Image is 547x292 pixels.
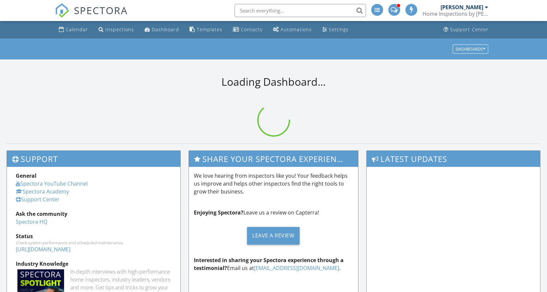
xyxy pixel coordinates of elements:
div: Settings [329,26,349,33]
div: [PERSON_NAME] [441,4,483,11]
a: Automations (Advanced) [270,24,314,36]
strong: Interested in sharing your Spectora experience through a testimonial? [194,257,344,272]
div: Ask the community [16,210,171,218]
input: Search everything... [235,4,366,17]
p: We love hearing from inspectors like you! Your feedback helps us improve and helps other inspecto... [194,172,353,195]
h3: Support [7,151,180,167]
div: Inspections [105,26,134,33]
a: Calendar [56,24,91,36]
div: Templates [197,26,222,33]
div: Automations [281,26,312,33]
div: Industry Knowledge [16,260,171,268]
div: Status [16,232,171,240]
p: Leave us a review on Capterra! [194,209,353,216]
a: Leave a Review [194,222,353,250]
div: Check system performance and scheduled maintenance. [16,240,171,245]
div: Leave a Review [247,227,300,245]
a: Settings [320,24,351,36]
h3: Share Your Spectora Experience [189,151,358,167]
div: Dashboard [152,26,179,33]
a: [EMAIL_ADDRESS][DOMAIN_NAME] [254,264,339,272]
div: Calendar [66,26,88,33]
span: SPECTORA [74,3,128,17]
p: Email us at . [194,256,353,272]
a: Support Center [16,196,59,203]
a: Spectora Academy [16,188,69,195]
button: Dashboards [453,44,488,54]
a: Contacts [230,24,265,36]
strong: Enjoying Spectora? [194,209,243,216]
a: SPECTORA [55,9,128,23]
a: Spectora YouTube Channel [16,180,88,187]
a: Inspections [96,24,137,36]
div: Home Inspections by Bob Geddes [422,11,488,17]
div: Contacts [241,26,262,33]
a: [URL][DOMAIN_NAME] [16,246,70,253]
a: Support Center [441,24,491,36]
div: Support Center [450,26,489,33]
a: Templates [187,24,225,36]
img: The Best Home Inspection Software - Spectora [55,3,69,18]
a: Spectora HQ [16,218,47,225]
h3: Latest Updates [367,151,540,167]
a: Dashboard [142,24,182,36]
strong: General [16,172,36,179]
div: Dashboards [456,47,485,51]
